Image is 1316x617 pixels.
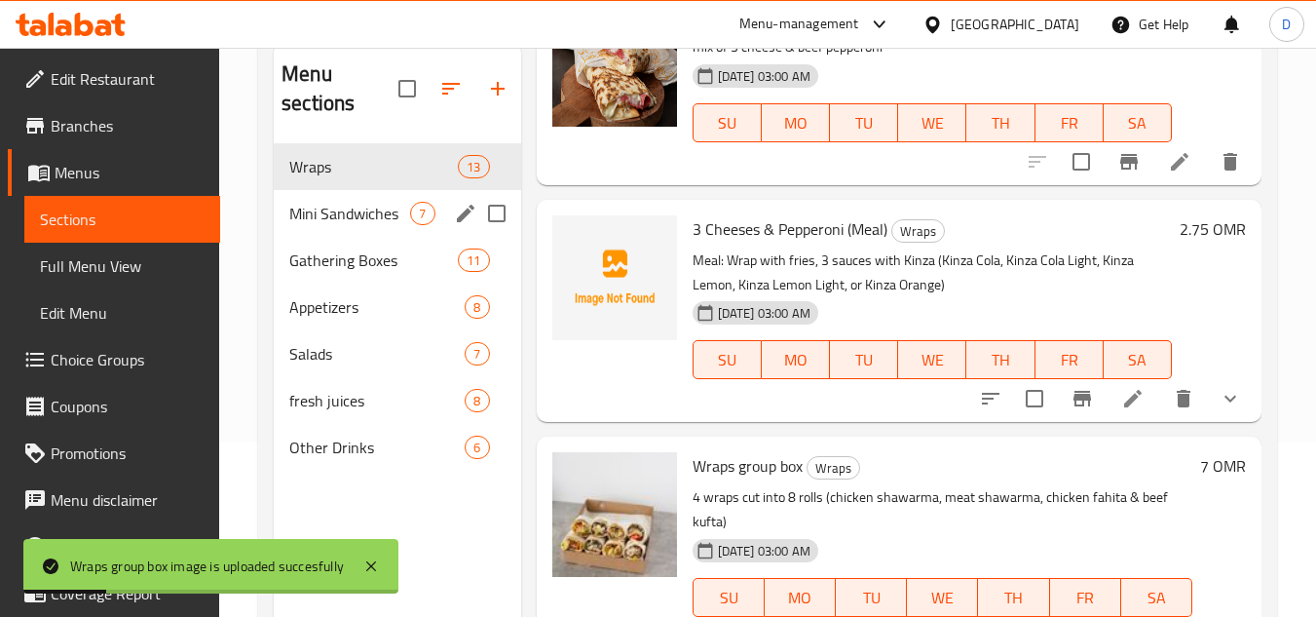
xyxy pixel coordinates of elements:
[762,103,830,142] button: MO
[289,155,458,178] span: Wraps
[387,68,428,109] span: Select all sections
[693,485,1192,534] p: 4 wraps cut into 8 rolls (chicken shawarma, meat shawarma, chicken fahita & beef kufta)
[289,249,458,272] span: Gathering Boxes
[24,196,220,243] a: Sections
[289,295,465,319] span: Appetizers
[274,330,520,377] div: Salads7
[8,102,220,149] a: Branches
[466,298,488,317] span: 8
[465,389,489,412] div: items
[289,342,465,366] span: Salads
[451,199,480,228] button: edit
[974,346,1027,374] span: TH
[552,452,677,577] img: Wraps group box
[974,109,1027,137] span: TH
[552,2,677,127] img: 3 Cheeses & Pepperoni
[51,67,205,91] span: Edit Restaurant
[1106,138,1152,185] button: Branch-specific-item
[693,103,762,142] button: SU
[1207,138,1254,185] button: delete
[762,340,830,379] button: MO
[951,14,1079,35] div: [GEOGRAPHIC_DATA]
[1059,375,1106,422] button: Branch-specific-item
[466,439,488,457] span: 6
[1121,578,1192,617] button: SA
[1014,378,1055,419] span: Select to update
[701,346,754,374] span: SU
[474,65,521,112] button: Add section
[808,457,859,480] span: Wraps
[836,578,907,617] button: TU
[710,542,818,560] span: [DATE] 03:00 AM
[986,584,1041,612] span: TH
[1207,375,1254,422] button: show more
[458,249,489,272] div: items
[51,582,205,605] span: Coverage Report
[915,584,970,612] span: WE
[693,249,1172,297] p: Meal: Wrap with fries, 3 sauces with Kinza (Kinza Cola, Kinza Cola Light, Kinza Lemon, Kinza Lemo...
[274,190,520,237] div: Mini Sandwiches7edit
[770,346,822,374] span: MO
[40,301,205,325] span: Edit Menu
[51,488,205,512] span: Menu disclaimer
[8,523,220,570] a: Upsell
[24,243,220,289] a: Full Menu View
[274,284,520,330] div: Appetizers8
[838,346,890,374] span: TU
[710,304,818,323] span: [DATE] 03:00 AM
[8,336,220,383] a: Choice Groups
[458,155,489,178] div: items
[282,59,397,118] h2: Menu sections
[289,436,465,459] span: Other Drinks
[1219,387,1242,410] svg: Show Choices
[1035,340,1104,379] button: FR
[274,377,520,424] div: fresh juices8
[274,143,520,190] div: Wraps13
[1282,14,1291,35] span: D
[289,202,410,225] span: Mini Sandwiches
[739,13,859,36] div: Menu-management
[898,103,966,142] button: WE
[906,109,959,137] span: WE
[978,578,1049,617] button: TH
[459,251,488,270] span: 11
[1043,346,1096,374] span: FR
[8,570,220,617] a: Coverage Report
[838,109,890,137] span: TU
[1200,452,1246,480] h6: 7 OMR
[892,220,944,243] span: Wraps
[552,215,677,340] img: 3 Cheeses & Pepperoni (Meal)
[459,158,488,176] span: 13
[1104,103,1172,142] button: SA
[274,237,520,284] div: Gathering Boxes11
[830,340,898,379] button: TU
[1035,103,1104,142] button: FR
[1043,109,1096,137] span: FR
[1111,109,1164,137] span: SA
[844,584,899,612] span: TU
[40,254,205,278] span: Full Menu View
[907,578,978,617] button: WE
[8,149,220,196] a: Menus
[966,340,1034,379] button: TH
[1058,584,1113,612] span: FR
[24,289,220,336] a: Edit Menu
[465,295,489,319] div: items
[967,375,1014,422] button: sort-choices
[51,395,205,418] span: Coupons
[8,430,220,477] a: Promotions
[770,109,822,137] span: MO
[1104,340,1172,379] button: SA
[70,556,344,577] div: Wraps group box image is uploaded succesfully
[274,424,520,471] div: Other Drinks6
[8,383,220,430] a: Coupons
[693,340,762,379] button: SU
[40,208,205,231] span: Sections
[898,340,966,379] button: WE
[1168,150,1191,174] a: Edit menu item
[411,205,433,223] span: 7
[906,346,959,374] span: WE
[966,103,1034,142] button: TH
[466,392,488,410] span: 8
